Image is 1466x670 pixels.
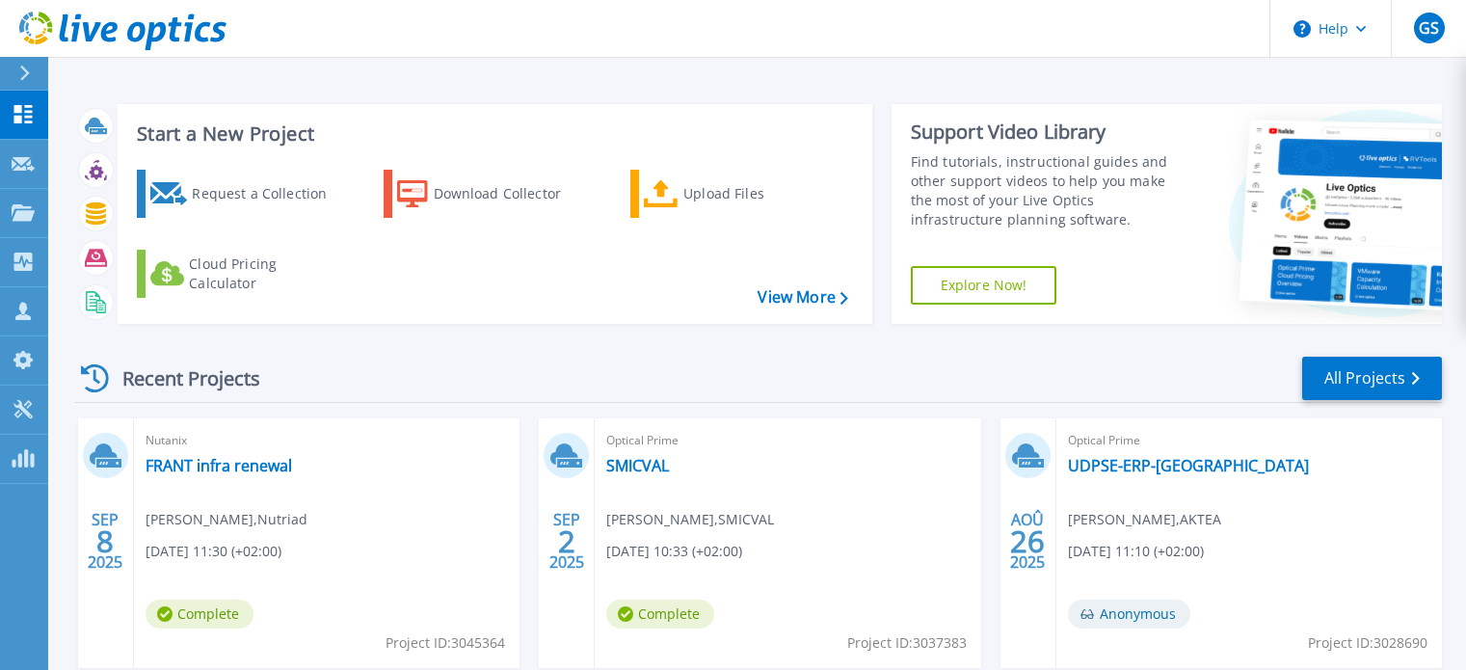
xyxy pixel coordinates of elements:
[146,600,253,629] span: Complete
[683,174,838,213] div: Upload Files
[548,506,585,576] div: SEP 2025
[434,174,588,213] div: Download Collector
[606,430,969,451] span: Optical Prime
[911,266,1057,305] a: Explore Now!
[606,600,714,629] span: Complete
[758,288,847,307] a: View More
[1068,600,1190,629] span: Anonymous
[1009,506,1046,576] div: AOÛ 2025
[74,355,286,402] div: Recent Projects
[606,541,742,562] span: [DATE] 10:33 (+02:00)
[1010,533,1045,549] span: 26
[87,506,123,576] div: SEP 2025
[96,533,114,549] span: 8
[1302,357,1442,400] a: All Projects
[1068,430,1430,451] span: Optical Prime
[1068,509,1221,530] span: [PERSON_NAME] , AKTEA
[146,509,307,530] span: [PERSON_NAME] , Nutriad
[911,152,1187,229] div: Find tutorials, instructional guides and other support videos to help you make the most of your L...
[146,430,508,451] span: Nutanix
[911,120,1187,145] div: Support Video Library
[1068,456,1309,475] a: UDPSE-ERP-[GEOGRAPHIC_DATA]
[192,174,346,213] div: Request a Collection
[384,170,599,218] a: Download Collector
[1308,632,1427,654] span: Project ID: 3028690
[189,255,343,293] div: Cloud Pricing Calculator
[606,509,774,530] span: [PERSON_NAME] , SMICVAL
[137,250,352,298] a: Cloud Pricing Calculator
[146,541,281,562] span: [DATE] 11:30 (+02:00)
[137,170,352,218] a: Request a Collection
[1419,20,1439,36] span: GS
[558,533,575,549] span: 2
[386,632,505,654] span: Project ID: 3045364
[137,123,847,145] h3: Start a New Project
[146,456,292,475] a: FRANT infra renewal
[1068,541,1204,562] span: [DATE] 11:10 (+02:00)
[847,632,967,654] span: Project ID: 3037383
[630,170,845,218] a: Upload Files
[606,456,669,475] a: SMICVAL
